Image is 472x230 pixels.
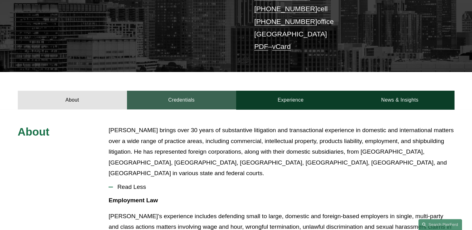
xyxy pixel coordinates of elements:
a: Search this site [418,219,462,230]
span: Read Less [113,184,454,190]
a: [PHONE_NUMBER] [254,18,317,26]
a: vCard [272,43,291,50]
a: [PHONE_NUMBER] [254,5,317,13]
a: About [18,91,127,109]
p: [PERSON_NAME] brings over 30 years of substantive litigation and transactional experience in dome... [109,125,454,179]
a: Experience [236,91,345,109]
button: Read Less [109,179,454,195]
a: News & Insights [345,91,454,109]
a: PDF [254,43,268,50]
strong: Employment Law [109,197,158,204]
span: About [18,126,50,138]
a: Credentials [127,91,236,109]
